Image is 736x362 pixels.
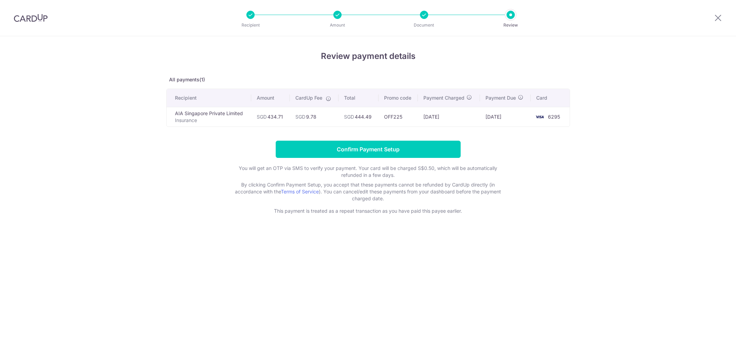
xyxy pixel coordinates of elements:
[338,107,379,127] td: 444.49
[295,114,305,120] span: SGD
[230,165,506,179] p: You will get an OTP via SMS to verify your payment. Your card will be charged S$0.50, which will ...
[230,181,506,202] p: By clicking Confirm Payment Setup, you accept that these payments cannot be refunded by CardUp di...
[312,22,363,29] p: Amount
[531,89,570,107] th: Card
[338,89,379,107] th: Total
[344,114,354,120] span: SGD
[167,107,251,127] td: AIA Singapore Private Limited
[225,22,276,29] p: Recipient
[175,117,246,124] p: Insurance
[251,107,290,127] td: 434.71
[480,107,531,127] td: [DATE]
[533,113,547,121] img: <span class="translation_missing" title="translation missing: en.account_steps.new_confirm_form.b...
[251,89,290,107] th: Amount
[14,14,48,22] img: CardUp
[379,107,418,127] td: OFF225
[257,114,267,120] span: SGD
[166,50,570,62] h4: Review payment details
[379,89,418,107] th: Promo code
[399,22,450,29] p: Document
[230,208,506,214] p: This payment is treated as a repeat transaction as you have paid this payee earlier.
[418,107,480,127] td: [DATE]
[485,94,516,101] span: Payment Due
[281,189,319,194] a: Terms of Service
[423,94,464,101] span: Payment Charged
[167,89,251,107] th: Recipient
[485,22,536,29] p: Review
[295,94,322,101] span: CardUp Fee
[290,107,338,127] td: 9.78
[548,114,560,120] span: 6295
[166,76,570,83] p: All payments(1)
[276,141,461,158] input: Confirm Payment Setup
